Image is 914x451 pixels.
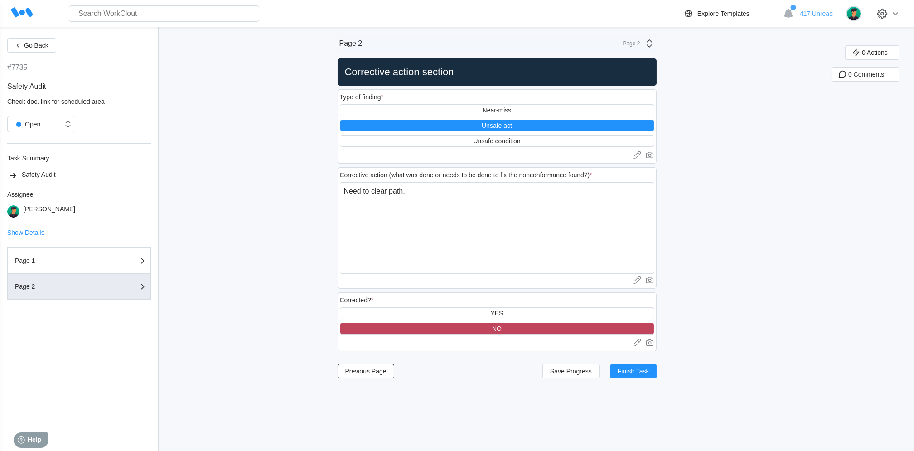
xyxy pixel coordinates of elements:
[340,171,592,179] div: Corrective action (what was done or needs to be done to fix the nonconformance found?)
[7,82,46,90] span: Safety Audit
[697,10,750,17] div: Explore Templates
[845,45,899,60] button: 0 Actions
[490,310,503,317] div: YES
[618,368,649,374] span: Finish Task
[23,205,75,218] div: [PERSON_NAME]
[492,325,502,332] div: NO
[69,5,259,22] input: Search WorkClout
[618,40,640,47] div: Page 2
[345,368,387,374] span: Previous Page
[341,66,653,78] h2: Corrective action section
[683,8,779,19] a: Explore Templates
[7,247,151,274] button: Page 1
[7,205,19,218] img: user.png
[483,107,512,114] div: Near-miss
[340,93,384,101] div: Type of finding
[542,364,600,378] button: Save Progress
[550,368,592,374] span: Save Progress
[340,182,654,274] textarea: Need to clear path.
[7,274,151,300] button: Page 2
[7,229,44,236] button: Show Details
[832,67,899,82] button: 0 Comments
[848,71,884,78] span: 0 Comments
[7,191,151,198] div: Assignee
[862,49,888,56] span: 0 Actions
[340,296,374,304] div: Corrected?
[7,169,151,180] a: Safety Audit
[7,155,151,162] div: Task Summary
[7,63,28,72] div: #7735
[846,6,861,21] img: user.png
[15,257,106,264] div: Page 1
[610,364,657,378] button: Finish Task
[338,364,394,378] button: Previous Page
[339,39,363,48] div: Page 2
[22,171,56,178] span: Safety Audit
[24,42,48,48] span: Go Back
[473,137,520,145] div: Unsafe condition
[7,98,151,105] div: Check doc. link for scheduled area
[800,10,833,17] span: 417 Unread
[12,118,40,131] div: Open
[7,38,56,53] button: Go Back
[15,283,106,290] div: Page 2
[482,122,512,129] div: Unsafe act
